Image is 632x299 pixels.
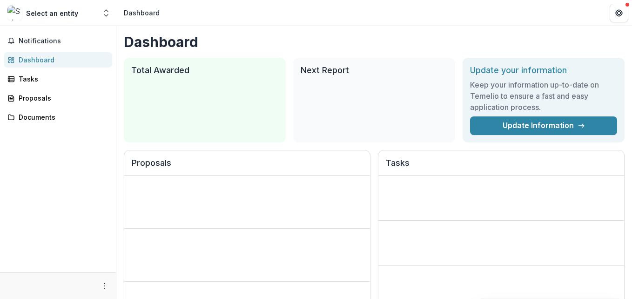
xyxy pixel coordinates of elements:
a: Proposals [4,90,112,106]
nav: breadcrumb [120,6,163,20]
a: Update Information [470,116,617,135]
h2: Update your information [470,65,617,75]
h2: Total Awarded [131,65,278,75]
span: Notifications [19,37,108,45]
a: Dashboard [4,52,112,68]
h1: Dashboard [124,34,625,50]
button: Open entity switcher [100,4,113,22]
a: Tasks [4,71,112,87]
button: Notifications [4,34,112,48]
button: More [99,280,110,292]
h2: Next Report [301,65,448,75]
h2: Tasks [386,158,617,176]
a: Documents [4,109,112,125]
img: Select an entity [7,6,22,20]
div: Dashboard [124,8,160,18]
h2: Proposals [132,158,363,176]
h3: Keep your information up-to-date on Temelio to ensure a fast and easy application process. [470,79,617,113]
button: Get Help [610,4,628,22]
div: Select an entity [26,8,78,18]
div: Documents [19,112,105,122]
div: Dashboard [19,55,105,65]
div: Tasks [19,74,105,84]
div: Proposals [19,93,105,103]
